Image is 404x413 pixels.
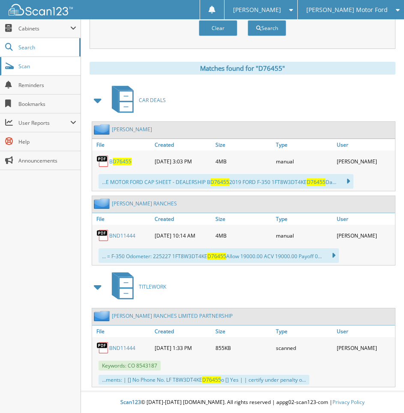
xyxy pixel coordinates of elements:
div: manual [274,153,334,170]
a: User [335,139,395,151]
span: Help [18,138,76,145]
div: manual [274,227,334,244]
span: Announcements [18,157,76,164]
a: Size [213,139,274,151]
button: Clear [199,20,237,36]
img: folder2.png [94,124,112,135]
span: Scan [18,63,76,70]
a: CAR DEALS [107,83,166,117]
img: scan123-logo-white.svg [9,4,73,15]
span: User Reports [18,119,70,127]
img: folder2.png [94,198,112,209]
div: [PERSON_NAME] [335,339,395,356]
div: Matches found for "D76455" [90,62,395,75]
div: [PERSON_NAME] [335,227,395,244]
div: 855KB [213,339,274,356]
span: Cabinets [18,25,70,32]
a: [PERSON_NAME] RANCHES [112,200,177,207]
div: © [DATE]-[DATE] [DOMAIN_NAME]. All rights reserved | appg02-scan123-com | [81,392,404,413]
span: Keywords: CO 8543187 [99,361,161,371]
span: Search [18,44,75,51]
div: [DATE] 3:03 PM [153,153,213,170]
a: Type [274,326,334,337]
span: TITLEWORK [139,283,166,290]
a: Created [153,213,213,225]
a: Type [274,139,334,151]
a: User [335,213,395,225]
div: scanned [274,339,334,356]
img: PDF.png [96,341,109,354]
div: [DATE] 1:33 PM [153,339,213,356]
a: Created [153,326,213,337]
a: BND11444 [109,344,135,352]
span: CAR DEALS [139,96,166,104]
a: Size [213,326,274,337]
div: [DATE] 10:14 AM [153,227,213,244]
div: ...E MOTOR FORD CAP SHEET - DEALERSHIP B 2019 FORD F-350 1FT8W3DT4KE Da... [99,174,353,189]
div: ... = F-350 Odometer: 225227 1FT8W3DT4KE Allow 19000.00 ACV 19000.00 Payoff 0... [99,248,339,263]
span: Reminders [18,81,76,89]
a: User [335,326,395,337]
span: D76455 [307,178,326,186]
a: File [92,326,153,337]
a: BND11444 [109,232,135,239]
a: File [92,139,153,151]
div: ...ments: | [] No Phone No. LF T8W3DT4KE o [] Yes | | certify under penalty o... [99,375,309,385]
a: [PERSON_NAME] [112,126,152,133]
span: D76455 [113,158,132,165]
span: [PERSON_NAME] [233,7,281,12]
a: BD76455 [109,158,132,165]
a: Created [153,139,213,151]
div: [PERSON_NAME] [335,153,395,170]
span: [PERSON_NAME] Motor Ford [306,7,388,12]
img: PDF.png [96,229,109,242]
span: D76455 [210,178,229,186]
img: folder2.png [94,311,112,321]
iframe: Chat Widget [361,372,404,413]
span: Scan123 [120,398,141,406]
a: Size [213,213,274,225]
a: [PERSON_NAME] RANCHES LIMITED PARTNERSHIP [112,312,233,320]
img: PDF.png [96,155,109,168]
div: 4MB [213,227,274,244]
span: D76455 [207,253,226,260]
span: D76455 [202,376,221,383]
span: Bookmarks [18,100,76,108]
div: 4MB [213,153,274,170]
a: Privacy Policy [332,398,365,406]
a: File [92,213,153,225]
a: TITLEWORK [107,270,166,304]
button: Search [248,20,286,36]
a: Type [274,213,334,225]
